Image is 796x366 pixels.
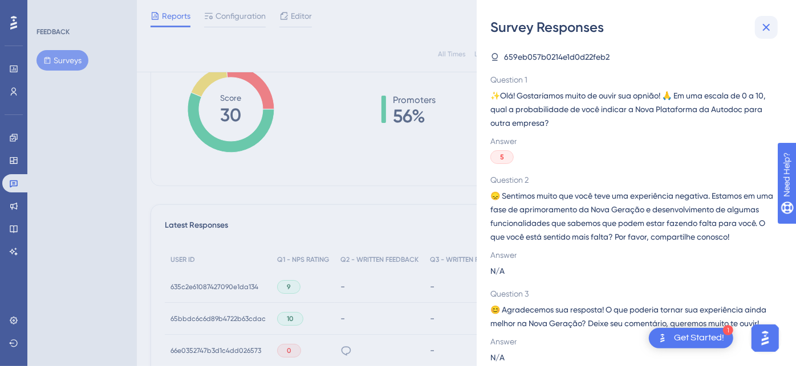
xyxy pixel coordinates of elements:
[490,173,773,187] span: Question 2
[723,325,733,335] div: 1
[500,153,504,162] span: 5
[490,134,773,148] span: Answer
[490,351,505,364] span: N/A
[504,50,610,64] span: 659eb057b0214e1d0d22feb2
[649,328,733,348] div: Open Get Started! checklist, remaining modules: 1
[656,331,669,345] img: launcher-image-alternative-text
[490,264,505,278] span: N/A
[490,189,773,244] span: 😞 Sentimos muito que você teve uma experiência negativa. Estamos em uma fase de aprimoramento da ...
[490,89,773,130] span: ✨Olá! Gostaríamos muito de ouvir sua opnião! 🙏 Em uma escala de 0 a 10, qual a probabilidade de v...
[490,18,782,36] div: Survey Responses
[490,73,773,87] span: Question 1
[490,248,773,262] span: Answer
[490,303,773,330] span: 😊 Agradecemos sua resposta! O que poderia tornar sua experiência ainda melhor na Nova Geração? De...
[490,287,773,301] span: Question 3
[490,335,773,348] span: Answer
[748,321,782,355] iframe: UserGuiding AI Assistant Launcher
[27,3,71,17] span: Need Help?
[674,332,724,344] div: Get Started!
